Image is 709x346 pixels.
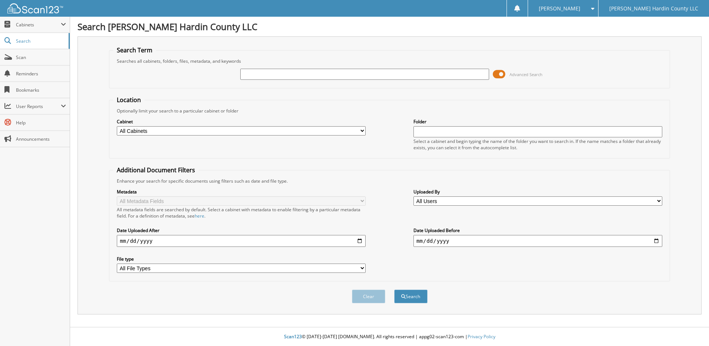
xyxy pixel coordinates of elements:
span: Search [16,38,65,44]
label: Metadata [117,189,366,195]
div: All metadata fields are searched by default. Select a cabinet with metadata to enable filtering b... [117,206,366,219]
div: © [DATE]-[DATE] [DOMAIN_NAME]. All rights reserved | appg02-scan123-com | [70,328,709,346]
label: File type [117,256,366,262]
input: start [117,235,366,247]
span: Help [16,120,66,126]
label: Folder [413,118,662,125]
span: Announcements [16,136,66,142]
span: Advanced Search [510,72,543,77]
div: Enhance your search for specific documents using filters such as date and file type. [113,178,666,184]
h1: Search [PERSON_NAME] Hardin County LLC [78,20,702,33]
button: Search [394,290,428,303]
div: Optionally limit your search to a particular cabinet or folder [113,108,666,114]
span: [PERSON_NAME] [539,6,580,11]
label: Uploaded By [413,189,662,195]
div: Searches all cabinets, folders, files, metadata, and keywords [113,58,666,64]
span: Scan [16,54,66,61]
legend: Search Term [113,46,156,54]
button: Clear [352,290,385,303]
label: Cabinet [117,118,366,125]
a: Privacy Policy [468,333,495,340]
iframe: Chat Widget [672,310,709,346]
span: Cabinets [16,22,61,28]
a: here [195,213,204,219]
div: Select a cabinet and begin typing the name of the folder you want to search in. If the name match... [413,138,662,151]
label: Date Uploaded Before [413,227,662,234]
span: Bookmarks [16,87,66,93]
input: end [413,235,662,247]
span: Reminders [16,71,66,77]
span: [PERSON_NAME] Hardin County LLC [609,6,698,11]
img: scan123-logo-white.svg [7,3,63,13]
legend: Additional Document Filters [113,166,199,174]
legend: Location [113,96,145,104]
span: Scan123 [284,333,302,340]
label: Date Uploaded After [117,227,366,234]
span: User Reports [16,103,61,110]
